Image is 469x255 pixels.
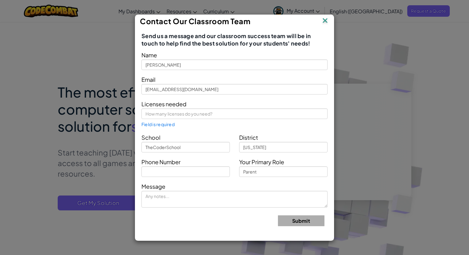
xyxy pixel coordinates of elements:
[239,158,284,165] span: Your Primary Role
[239,166,328,177] input: Teacher, Principal, etc.
[141,32,328,47] span: Send us a message and our classroom success team will be in touch to help find the best solution ...
[141,134,160,141] span: School
[141,100,186,108] span: Licenses needed
[141,158,181,165] span: Phone Number
[278,215,324,226] button: Submit
[141,76,155,83] span: Email
[140,16,251,26] span: Contact Our Classroom Team
[141,183,165,190] span: Message
[141,51,157,59] span: Name
[239,134,258,141] span: District
[141,122,175,127] span: Field is required
[321,16,329,26] img: IconClose.svg
[141,108,328,119] input: How many licenses do you need?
